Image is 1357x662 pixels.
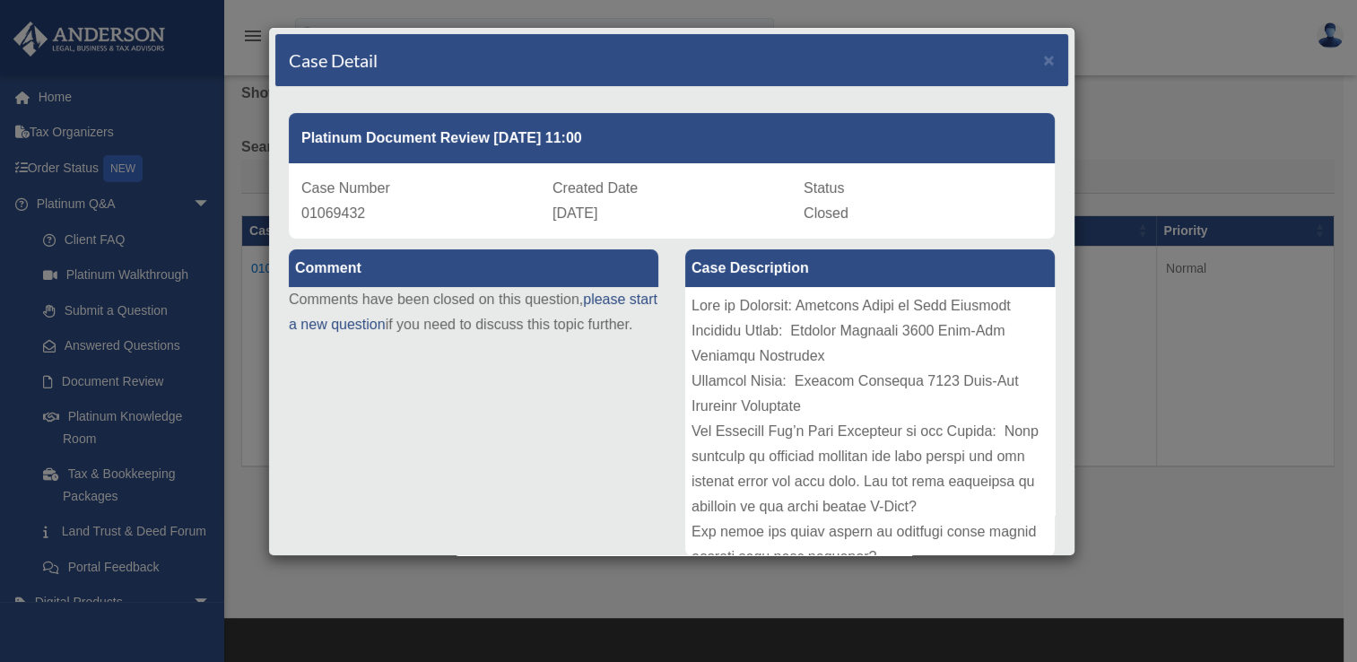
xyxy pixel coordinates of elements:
[289,292,657,332] a: please start a new question
[301,205,365,221] span: 01069432
[289,113,1055,163] div: Platinum Document Review [DATE] 11:00
[685,287,1055,556] div: Lore ip Dolorsit: Ametcons Adipi el Sedd Eiusmodt Incididu Utlab: Etdolor Magnaali 3600 Enim-Adm ...
[301,180,390,196] span: Case Number
[804,205,848,221] span: Closed
[1043,49,1055,70] span: ×
[552,205,597,221] span: [DATE]
[289,249,658,287] label: Comment
[289,48,378,73] h4: Case Detail
[289,287,658,337] p: Comments have been closed on this question, if you need to discuss this topic further.
[552,180,638,196] span: Created Date
[685,249,1055,287] label: Case Description
[1043,50,1055,69] button: Close
[804,180,844,196] span: Status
